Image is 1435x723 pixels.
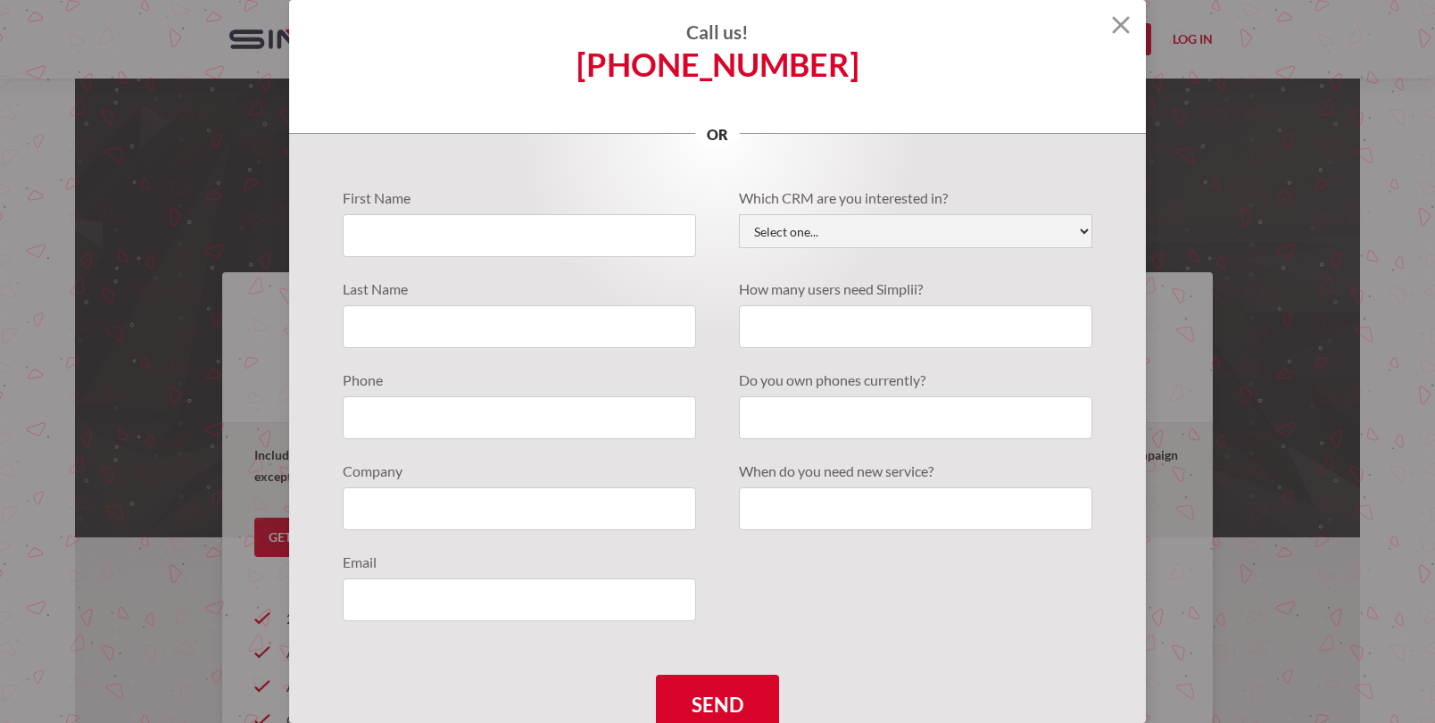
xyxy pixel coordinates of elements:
label: Company [343,461,696,482]
label: How many users need Simplii? [739,278,1092,300]
label: Phone [343,370,696,391]
label: When do you need new service? [739,461,1092,482]
h4: Call us! [289,21,1146,43]
label: Last Name [343,278,696,300]
label: Which CRM are you interested in? [739,187,1092,209]
label: First Name [343,187,696,209]
label: Do you own phones currently? [739,370,1092,391]
p: or [695,124,740,145]
label: Email [343,552,696,573]
a: [PHONE_NUMBER] [576,54,859,75]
